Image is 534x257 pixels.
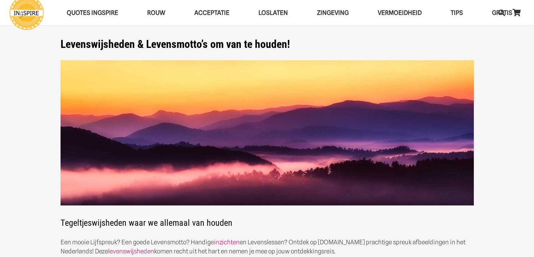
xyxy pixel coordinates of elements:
[378,9,422,16] span: VERMOEIDHEID
[180,4,244,22] a: AcceptatieAcceptatie Menu
[492,9,512,16] span: GRATIS
[258,9,288,16] span: Loslaten
[108,248,154,255] a: levenswijsheden
[214,238,240,246] a: inzichten
[61,238,474,256] p: Een mooie Lijfspreuk? Een goede Levensmotto? Handige en Levenslessen? Ontdek op [DOMAIN_NAME] pra...
[244,4,302,22] a: LoslatenLoslaten Menu
[67,9,118,16] span: QUOTES INGSPIRE
[436,4,477,22] a: TIPSTIPS Menu
[317,9,349,16] span: Zingeving
[477,4,527,22] a: GRATISGRATIS Menu
[61,60,474,206] img: Tegeltjes wijsheden die inspireren! - kijk op ingspire.nl
[194,9,229,16] span: Acceptatie
[363,4,436,22] a: VERMOEIDHEIDVERMOEIDHEID Menu
[147,9,165,16] span: ROUW
[133,4,180,22] a: ROUWROUW Menu
[302,4,363,22] a: ZingevingZingeving Menu
[61,38,474,51] h1: Levenswijsheden & Levensmotto’s om van te houden!
[52,4,133,22] a: QUOTES INGSPIREQUOTES INGSPIRE Menu
[451,9,463,16] span: TIPS
[494,4,509,22] a: Zoeken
